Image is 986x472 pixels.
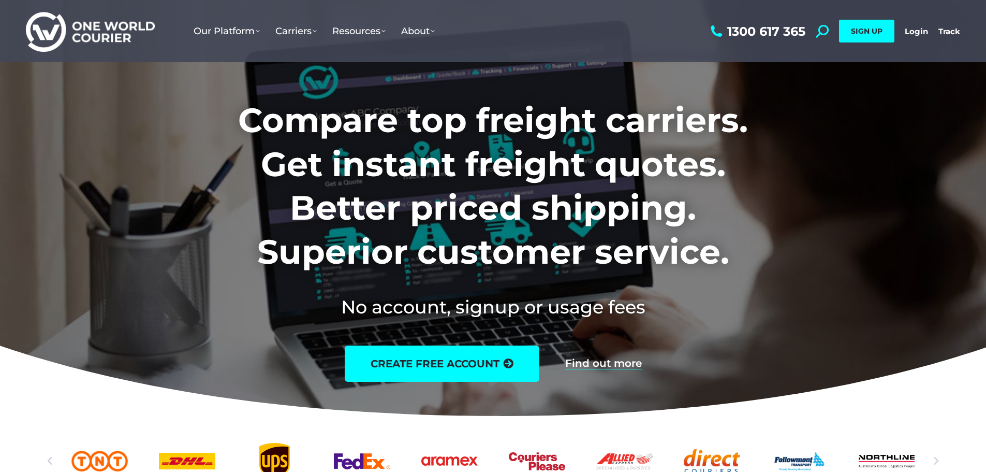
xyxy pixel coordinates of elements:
a: Carriers [268,15,325,47]
h2: No account, signup or usage fees [170,294,816,320]
a: About [393,15,443,47]
a: 1300 617 365 [708,25,805,38]
a: Track [938,26,960,36]
h1: Compare top freight carriers. Get instant freight quotes. Better priced shipping. Superior custom... [170,98,816,274]
span: About [401,25,435,37]
span: Resources [332,25,386,37]
a: Find out more [565,358,642,369]
span: SIGN UP [851,26,882,36]
span: Our Platform [194,25,260,37]
a: SIGN UP [839,20,894,42]
a: Resources [325,15,393,47]
a: Our Platform [186,15,268,47]
img: One World Courier [26,10,155,52]
span: Carriers [275,25,317,37]
a: create free account [345,346,539,382]
a: Login [905,26,928,36]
